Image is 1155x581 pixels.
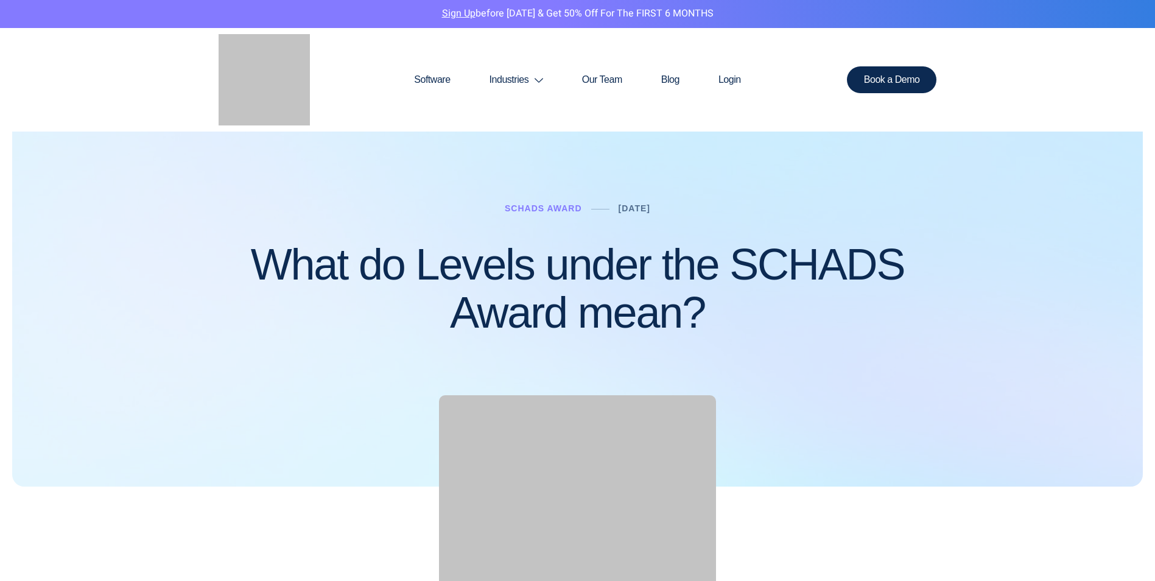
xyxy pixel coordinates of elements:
a: Sign Up [442,6,476,21]
span: Book a Demo [864,75,920,85]
a: Login [699,51,760,109]
a: Blog [642,51,699,109]
a: Our Team [563,51,642,109]
a: Software [395,51,469,109]
a: Industries [470,51,563,109]
p: before [DATE] & Get 50% Off for the FIRST 6 MONTHS [9,6,1146,22]
a: Book a Demo [847,66,937,93]
h1: What do Levels under the SCHADS Award mean? [219,241,937,337]
a: Schads Award [505,203,582,213]
a: [DATE] [619,203,650,213]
